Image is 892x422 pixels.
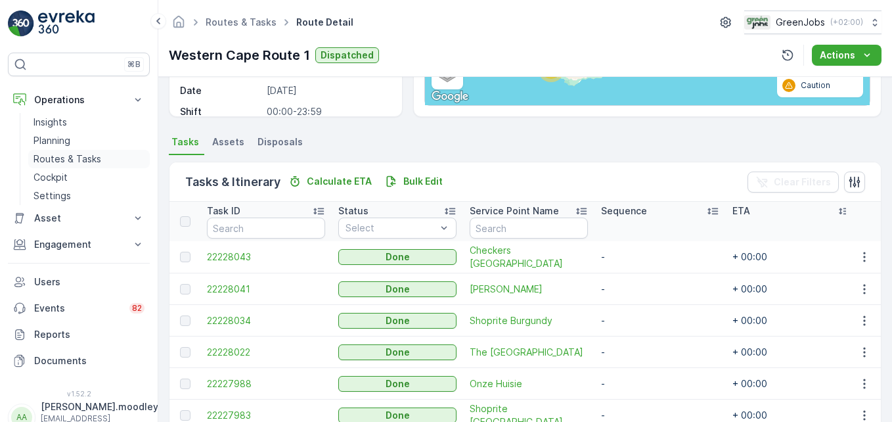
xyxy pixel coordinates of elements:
button: Done [338,249,457,265]
button: Calculate ETA [283,174,377,189]
p: Shift [180,105,261,118]
div: Toggle Row Selected [180,347,190,358]
div: Toggle Row Selected [180,252,190,262]
p: Tasks & Itinerary [185,173,280,191]
span: [PERSON_NAME] [470,283,588,296]
img: logo_light-DOdMpM7g.png [38,11,95,37]
td: - [594,241,726,273]
td: - [594,273,726,305]
button: Bulk Edit [380,174,448,189]
span: Assets [212,135,244,149]
span: Disposals [257,135,303,149]
input: Search [470,218,588,239]
p: Documents [34,354,145,367]
a: Events82 [8,295,150,321]
img: Google [428,88,472,105]
p: Engagement [34,238,123,251]
a: Onze Huisie [470,377,588,390]
span: Route Detail [294,16,356,29]
p: Status [338,204,368,218]
button: Asset [8,205,150,231]
div: Toggle Row Selected [180,410,190,421]
p: ETA [732,204,750,218]
button: Done [338,376,457,392]
a: Users [8,269,150,295]
td: + 00:00 [726,241,857,273]
span: v 1.52.2 [8,390,150,398]
a: Reports [8,321,150,348]
p: Asset [34,212,123,225]
a: 22228034 [207,314,325,327]
td: + 00:00 [726,368,857,400]
a: Shoprite Burgundy [470,314,588,327]
p: Bulk Edit [403,175,443,188]
p: Caution [801,80,830,91]
button: Done [338,313,457,329]
p: Select [346,222,436,235]
a: Documents [8,348,150,374]
td: + 00:00 [726,305,857,337]
p: Actions [820,49,855,62]
a: 22228022 [207,346,325,359]
p: Clear Filters [774,176,831,189]
p: [DATE] [267,84,389,97]
p: ⌘B [127,59,141,70]
p: Dispatched [321,49,374,62]
div: Toggle Row Selected [180,379,190,389]
button: Operations [8,87,150,113]
p: Done [386,314,410,327]
p: Routes & Tasks [33,152,101,166]
span: 22228043 [207,250,325,264]
p: Service Point Name [470,204,559,218]
a: Homepage [171,20,186,31]
td: - [594,305,726,337]
p: Done [386,377,410,390]
button: Clear Filters [747,172,839,193]
a: 22228041 [207,283,325,296]
a: Settings [28,187,150,205]
a: 22227988 [207,377,325,390]
a: Planning [28,131,150,150]
p: ( +02:00 ) [830,17,863,28]
p: Western Cape Route 1 [169,45,310,65]
p: Done [386,283,410,296]
p: Task ID [207,204,240,218]
a: Routes & Tasks [206,16,277,28]
a: Checkers Table Bay Mall [470,244,588,270]
a: The Bay Hotel [470,346,588,359]
a: 22227983 [207,409,325,422]
a: Arden Grove [470,283,588,296]
td: + 00:00 [726,337,857,368]
p: 00:00-23:59 [267,105,389,118]
p: Users [34,275,145,289]
img: logo [8,11,34,37]
td: - [594,368,726,400]
p: Done [386,250,410,264]
a: Open this area in Google Maps (opens a new window) [428,88,472,105]
p: Done [386,346,410,359]
a: Cockpit [28,168,150,187]
button: Dispatched [315,47,379,63]
button: Engagement [8,231,150,258]
p: [PERSON_NAME].moodley [41,400,158,413]
p: Cockpit [33,171,68,184]
td: + 00:00 [726,273,857,305]
p: Sequence [601,204,647,218]
p: Reports [34,328,145,341]
div: Toggle Row Selected [180,284,190,294]
span: Tasks [171,135,199,149]
p: Planning [33,134,70,147]
a: Routes & Tasks [28,150,150,168]
span: The [GEOGRAPHIC_DATA] [470,346,588,359]
input: Search [207,218,325,239]
button: Actions [812,45,881,66]
button: Done [338,281,457,297]
img: Green_Jobs_Logo.png [744,15,770,30]
p: Operations [34,93,123,106]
